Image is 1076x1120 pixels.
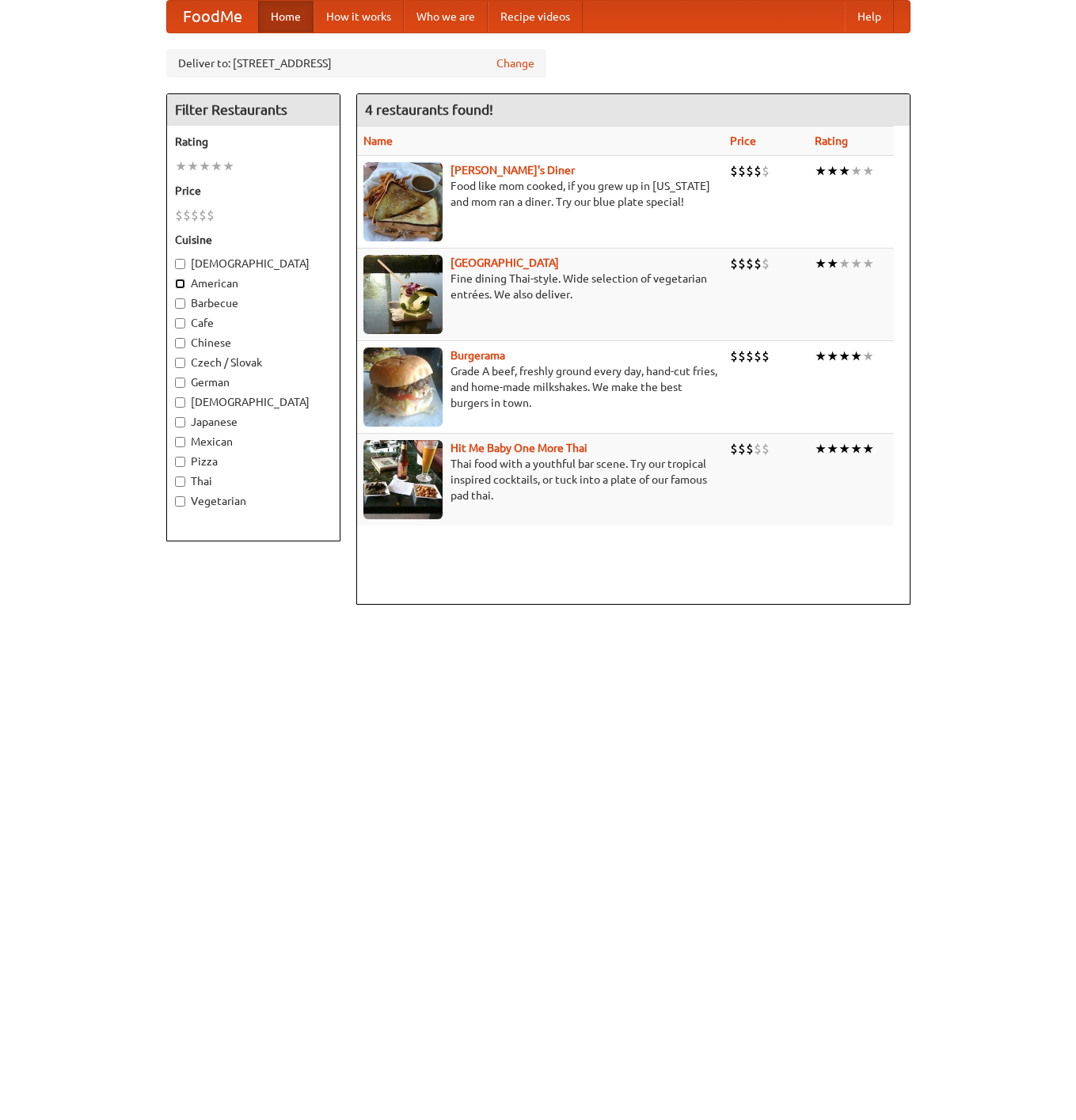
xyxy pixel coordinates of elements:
[496,55,534,71] a: Change
[175,414,332,430] label: Japanese
[175,318,185,328] input: Cafe
[746,255,754,272] li: $
[730,162,738,180] li: $
[754,347,762,365] li: $
[738,255,746,272] li: $
[363,162,443,241] img: sallys.jpg
[862,440,874,457] li: ★
[175,279,185,289] input: American
[175,476,185,487] input: Thai
[762,347,770,365] li: $
[363,255,443,334] img: satay.jpg
[175,183,332,199] h5: Price
[451,442,587,454] a: Hit Me Baby One More Thai
[363,456,718,503] p: Thai food with a youthful bar scene. Try our tropical inspired cocktails, or tuck into a plate of...
[175,374,332,390] label: German
[175,358,185,368] input: Czech / Slovak
[363,363,718,411] p: Grade A beef, freshly ground every day, hand-cut fries, and home-made milkshakes. We make the bes...
[754,255,762,272] li: $
[850,347,862,365] li: ★
[175,295,332,311] label: Barbecue
[838,255,850,272] li: ★
[746,347,754,365] li: $
[175,335,332,351] label: Chinese
[183,207,191,224] li: $
[363,178,718,210] p: Food like mom cooked, if you grew up in [US_STATE] and mom ran a diner. Try our blue plate special!
[175,378,185,388] input: German
[167,94,340,126] h4: Filter Restaurants
[175,417,185,427] input: Japanese
[730,255,738,272] li: $
[175,275,332,291] label: American
[746,162,754,180] li: $
[850,162,862,180] li: ★
[199,207,207,224] li: $
[738,162,746,180] li: $
[451,164,575,177] a: [PERSON_NAME]'s Diner
[738,440,746,457] li: $
[207,207,215,224] li: $
[166,49,546,78] div: Deliver to: [STREET_ADDRESS]
[815,255,827,272] li: ★
[862,347,874,365] li: ★
[211,158,222,175] li: ★
[314,1,404,32] a: How it works
[175,315,332,331] label: Cafe
[827,347,838,365] li: ★
[175,434,332,450] label: Mexican
[175,355,332,370] label: Czech / Slovak
[850,255,862,272] li: ★
[199,158,211,175] li: ★
[175,259,185,269] input: [DEMOGRAPHIC_DATA]
[850,440,862,457] li: ★
[451,349,505,362] a: Burgerama
[730,135,756,147] a: Price
[175,397,185,408] input: [DEMOGRAPHIC_DATA]
[404,1,488,32] a: Who we are
[815,135,848,147] a: Rating
[815,440,827,457] li: ★
[838,162,850,180] li: ★
[815,162,827,180] li: ★
[175,338,185,348] input: Chinese
[363,135,393,147] a: Name
[754,162,762,180] li: $
[488,1,583,32] a: Recipe videos
[175,496,185,507] input: Vegetarian
[365,102,493,117] ng-pluralize: 4 restaurants found!
[175,134,332,150] h5: Rating
[222,158,234,175] li: ★
[827,162,838,180] li: ★
[738,347,746,365] li: $
[167,1,258,32] a: FoodMe
[827,255,838,272] li: ★
[175,207,183,224] li: $
[363,271,718,302] p: Fine dining Thai-style. Wide selection of vegetarian entrées. We also deliver.
[175,256,332,271] label: [DEMOGRAPHIC_DATA]
[730,440,738,457] li: $
[762,440,770,457] li: $
[175,454,332,469] label: Pizza
[730,347,738,365] li: $
[862,162,874,180] li: ★
[451,256,559,269] a: [GEOGRAPHIC_DATA]
[258,1,314,32] a: Home
[815,347,827,365] li: ★
[746,440,754,457] li: $
[363,347,443,427] img: burgerama.jpg
[754,440,762,457] li: $
[762,162,770,180] li: $
[862,255,874,272] li: ★
[175,394,332,410] label: [DEMOGRAPHIC_DATA]
[175,232,332,248] h5: Cuisine
[175,158,187,175] li: ★
[838,440,850,457] li: ★
[363,440,443,519] img: babythai.jpg
[845,1,894,32] a: Help
[175,298,185,309] input: Barbecue
[187,158,199,175] li: ★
